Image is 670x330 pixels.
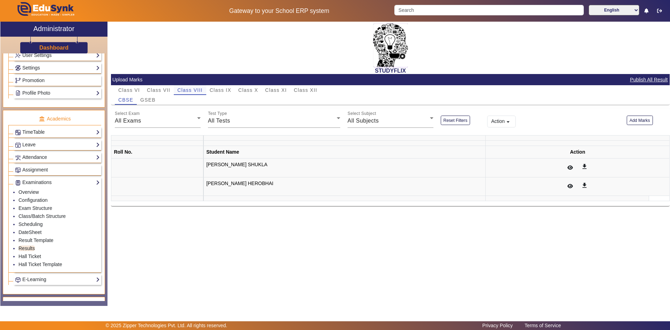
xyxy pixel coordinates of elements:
span: Class X [238,88,258,93]
a: Dashboard [39,44,69,51]
p: Academics [8,115,101,123]
span: Class VIII [177,88,202,93]
h2: STUDYFLIX [111,67,670,74]
a: Results [18,245,35,251]
span: Class VI [118,88,140,93]
a: Assignment [15,166,100,174]
a: Class/Batch Structure [18,213,66,219]
button: Publish All Result [629,75,668,84]
a: Scheduling [18,221,43,227]
mat-label: Select Exam [115,111,140,116]
span: Promotion [22,78,45,83]
input: Search [394,5,583,15]
h5: Gateway to your School ERP system [171,7,387,15]
span: All Subjects [348,118,379,124]
td: [PERSON_NAME] HEROBHAI [204,177,486,196]
p: © 2025 Zipper Technologies Pvt. Ltd. All rights reserved. [106,322,228,329]
span: Class VII [147,88,170,93]
span: Assignment [22,167,48,173]
a: Result Template [18,237,53,243]
img: Assignments.png [15,168,21,173]
span: Class XII [294,88,317,93]
a: Terms of Service [521,321,564,330]
a: Administrator [0,22,107,37]
span: All Tests [208,118,230,124]
mat-icon: get_app [581,163,588,170]
mat-card-header: Upload Marks [111,74,670,85]
a: Hall Ticket [18,254,41,259]
th: Student Name [204,146,486,159]
img: academic.png [39,116,45,122]
th: Roll No. [111,146,204,159]
a: DateSheet [18,229,42,235]
th: Action [486,146,670,159]
img: 2da83ddf-6089-4dce-a9e2-416746467bdd [373,23,408,67]
span: Class IX [210,88,231,93]
h2: Administrator [33,24,75,33]
a: Promotion [15,76,100,85]
span: CBSE [118,97,133,102]
mat-icon: get_app [581,182,588,189]
td: [PERSON_NAME] SHUKLA [204,159,486,177]
button: Reset Filters [441,116,470,125]
span: All Exams [115,118,141,124]
mat-icon: arrow_drop_down [505,118,512,125]
span: Class XI [265,88,287,93]
a: Overview [18,189,39,195]
button: Add Marks [627,116,653,125]
mat-label: Select Subject [348,111,376,116]
span: GSEB [140,97,156,102]
a: Configuration [18,197,47,203]
a: Exam Structure [18,205,52,211]
a: Privacy Policy [479,321,516,330]
mat-label: Test Type [208,111,227,116]
img: Branchoperations.png [15,78,21,83]
a: Hall Ticket Template [18,262,62,267]
button: Action [487,116,516,127]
